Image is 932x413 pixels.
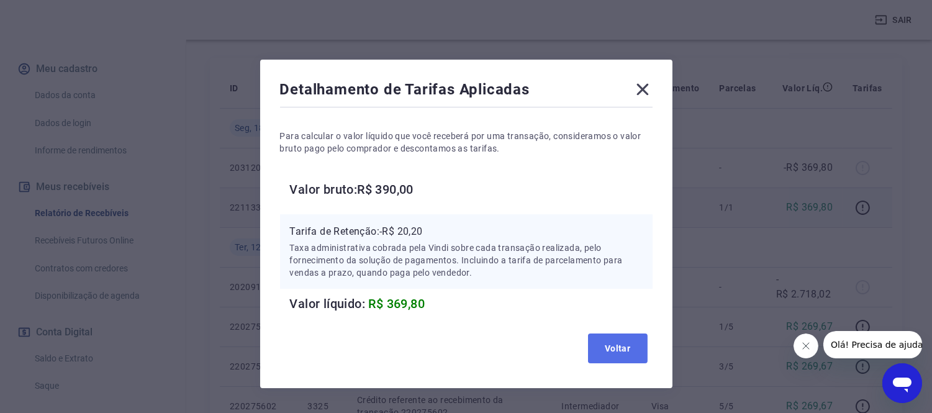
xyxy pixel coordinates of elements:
h6: Valor bruto: R$ 390,00 [290,179,653,199]
button: Voltar [588,334,648,363]
div: Detalhamento de Tarifas Aplicadas [280,79,653,104]
iframe: Fechar mensagem [794,334,818,358]
iframe: Mensagem da empresa [823,331,922,358]
span: Olá! Precisa de ajuda? [7,9,104,19]
h6: Valor líquido: [290,294,653,314]
p: Para calcular o valor líquido que você receberá por uma transação, consideramos o valor bruto pag... [280,130,653,155]
p: Taxa administrativa cobrada pela Vindi sobre cada transação realizada, pelo fornecimento da soluç... [290,242,643,279]
span: R$ 369,80 [369,296,425,311]
iframe: Botão para abrir a janela de mensagens [882,363,922,403]
p: Tarifa de Retenção: -R$ 20,20 [290,224,643,239]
